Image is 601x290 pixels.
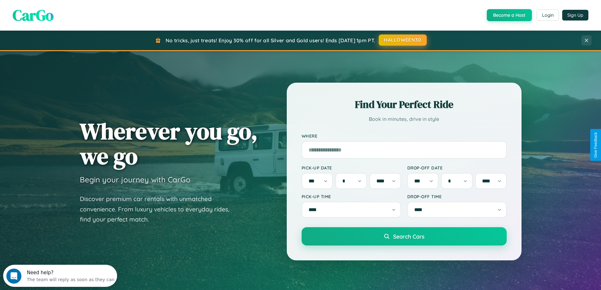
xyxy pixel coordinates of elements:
[562,10,588,21] button: Sign Up
[6,269,21,284] iframe: Intercom live chat
[24,5,111,10] div: Need help?
[166,37,375,44] span: No tricks, just treats! Enjoy 30% off for all Silver and Gold users! Ends [DATE] 1pm PT.
[3,3,117,20] div: Open Intercom Messenger
[302,115,507,124] p: Book in minutes, drive in style
[302,227,507,246] button: Search Cars
[80,175,191,184] h3: Begin your journey with CarGo
[302,194,401,199] label: Pick-up Time
[407,165,507,170] label: Drop-off Date
[407,194,507,199] label: Drop-off Time
[302,165,401,170] label: Pick-up Date
[3,265,117,287] iframe: Intercom live chat discovery launcher
[302,98,507,111] h2: Find Your Perfect Ride
[80,194,238,225] p: Discover premium car rentals with unmatched convenience. From luxury vehicles to everyday rides, ...
[80,119,258,169] h1: Wherever you go, we go
[379,34,427,46] button: HALLOWEEN30
[537,9,559,21] button: Login
[593,132,598,158] div: Give Feedback
[393,233,424,240] span: Search Cars
[487,9,532,21] button: Become a Host
[24,10,111,17] div: The team will reply as soon as they can
[13,5,54,26] span: CarGo
[302,133,507,139] label: Where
